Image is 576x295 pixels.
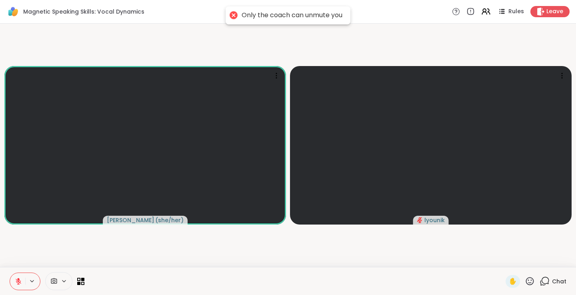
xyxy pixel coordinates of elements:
[552,277,566,285] span: Chat
[508,8,524,16] span: Rules
[424,216,445,224] span: lyounik
[23,8,144,16] span: Magnetic Speaking Skills: Vocal Dynamics
[509,277,517,286] span: ✋
[107,216,154,224] span: [PERSON_NAME]
[546,8,563,16] span: Leave
[6,5,20,18] img: ShareWell Logomark
[155,216,184,224] span: ( she/her )
[417,217,423,223] span: audio-muted
[242,11,342,20] div: Only the coach can unmute you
